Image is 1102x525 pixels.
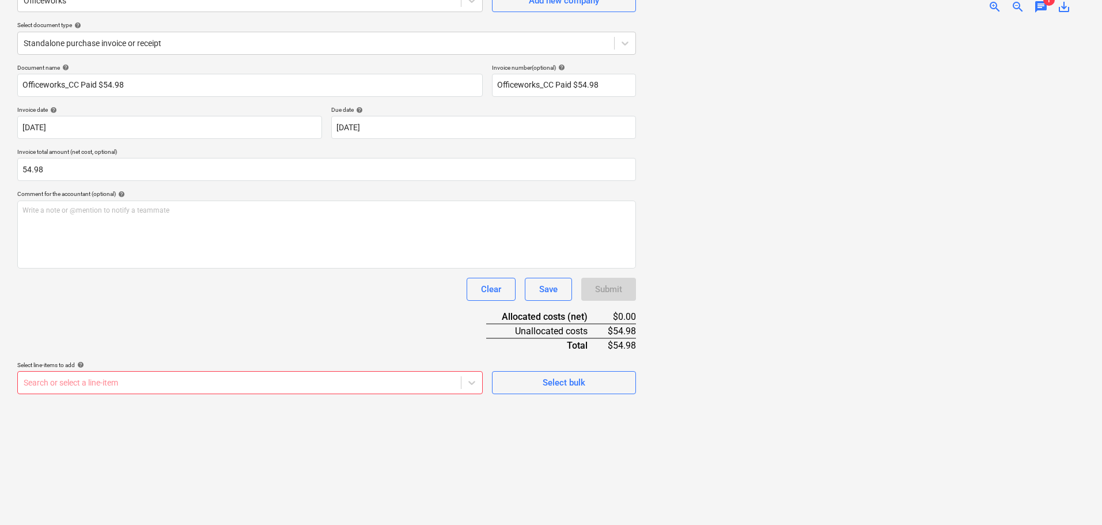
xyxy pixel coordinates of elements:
[17,64,483,71] div: Document name
[48,107,57,114] span: help
[492,64,636,71] div: Invoice number (optional)
[60,64,69,71] span: help
[17,21,636,29] div: Select document type
[486,338,606,352] div: Total
[486,324,606,338] div: Unallocated costs
[481,282,501,297] div: Clear
[606,310,636,324] div: $0.00
[467,278,516,301] button: Clear
[492,74,636,97] input: Invoice number
[75,361,84,368] span: help
[543,375,585,390] div: Select bulk
[486,310,606,324] div: Allocated costs (net)
[17,106,322,114] div: Invoice date
[354,107,363,114] span: help
[17,148,636,158] p: Invoice total amount (net cost, optional)
[606,338,636,352] div: $54.98
[492,371,636,394] button: Select bulk
[17,74,483,97] input: Document name
[331,106,636,114] div: Due date
[606,324,636,338] div: $54.98
[17,361,483,369] div: Select line-items to add
[556,64,565,71] span: help
[116,191,125,198] span: help
[331,116,636,139] input: Due date not specified
[72,22,81,29] span: help
[525,278,572,301] button: Save
[17,158,636,181] input: Invoice total amount (net cost, optional)
[17,190,636,198] div: Comment for the accountant (optional)
[1044,470,1102,525] iframe: Chat Widget
[17,116,322,139] input: Invoice date not specified
[539,282,558,297] div: Save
